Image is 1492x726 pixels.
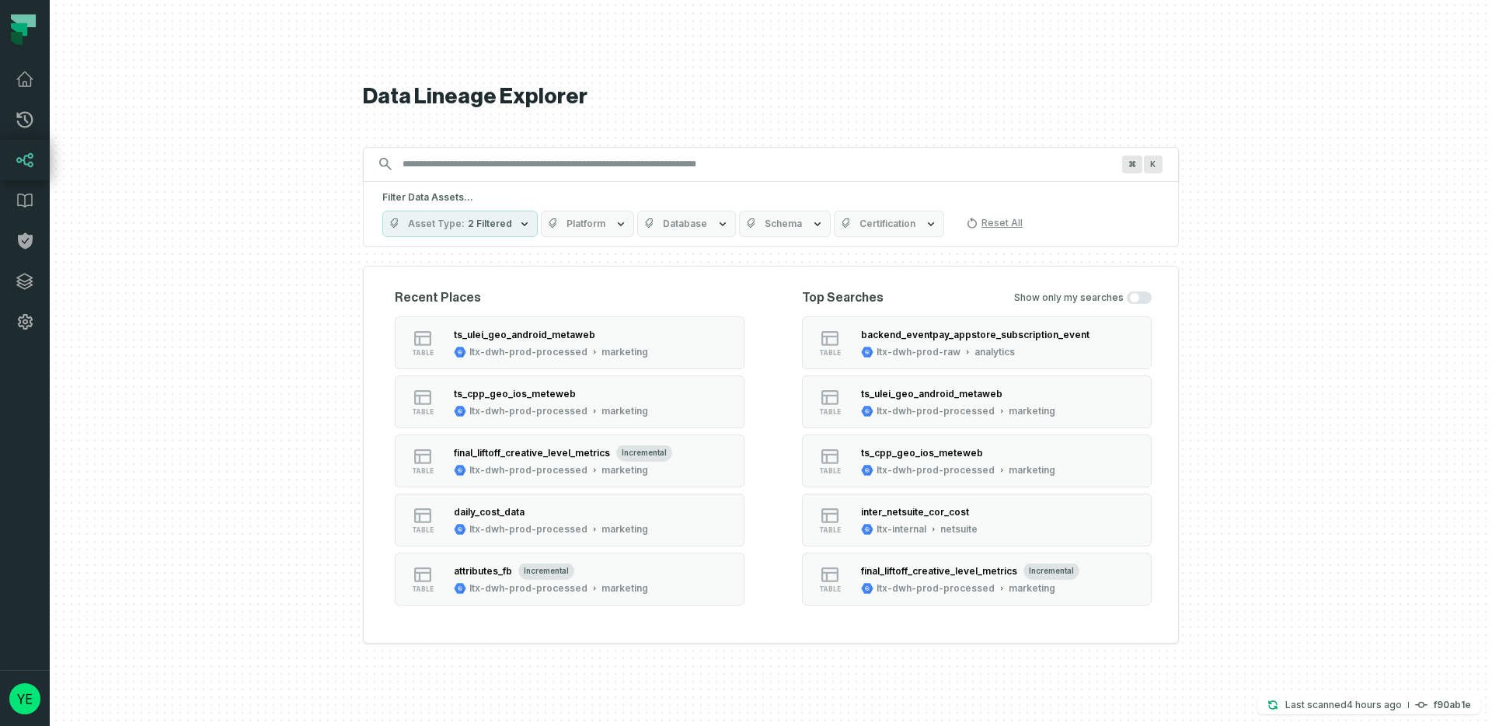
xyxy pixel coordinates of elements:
span: Press ⌘ + K to focus the search bar [1144,155,1163,173]
span: Press ⌘ + K to focus the search bar [1122,155,1142,173]
p: Last scanned [1285,697,1402,713]
h1: Data Lineage Explorer [363,83,1179,110]
button: Last scanned[DATE] 5:59:59 AMf90ab1e [1257,696,1480,714]
relative-time: Sep 17, 2025, 5:59 AM GMT+3 [1347,699,1402,710]
h4: f90ab1e [1434,700,1471,710]
img: avatar of yedidya [9,683,40,714]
